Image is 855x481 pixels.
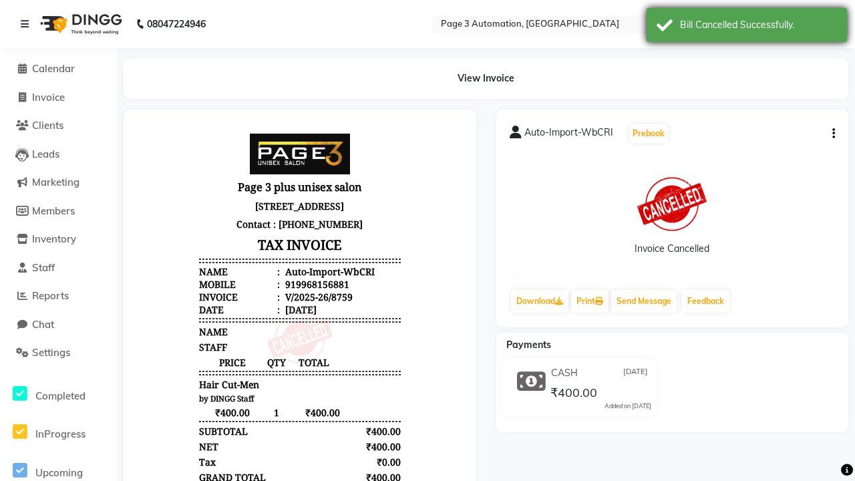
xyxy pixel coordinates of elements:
span: CASH [62,379,88,391]
span: Inventory [32,232,76,245]
button: Prebook [629,124,668,143]
span: ₹400.00 [550,385,597,404]
a: Feedback [682,290,729,313]
small: by DINGG Staff [62,271,117,281]
span: QTY [129,233,151,246]
span: Payments [506,339,551,351]
a: Staff [3,261,114,276]
h3: TAX INVOICE [62,110,264,134]
span: Upcoming [35,466,83,479]
div: Date [62,180,143,193]
a: Members [3,204,114,219]
span: Tax [62,333,79,345]
span: : [140,155,143,168]
span: Completed [35,389,85,402]
img: cancelled-stamp.png [130,191,196,241]
div: Mobile [62,155,143,168]
span: Settings [32,346,70,359]
span: ₹400.00 [151,283,204,296]
span: [DATE] [623,366,648,380]
span: Members [32,204,75,217]
span: Hair Cut-Men [62,255,122,268]
a: Calendar [3,61,114,77]
span: Chat [32,318,54,331]
div: ₹400.00 [212,394,265,407]
span: NAME [62,202,91,215]
div: Invoice Cancelled [635,242,709,256]
div: ₹400.00 [212,348,265,361]
a: Leads [3,147,114,162]
span: : [140,180,143,193]
div: [DATE] [146,180,180,193]
div: Name [62,142,143,155]
div: Auto-Import-WbCRI [146,142,238,155]
p: Please visit again ! [62,418,264,431]
span: Admin [159,431,189,444]
span: Invoice [32,91,65,104]
div: SUBTOTAL [62,302,111,315]
a: Invoice [3,90,114,106]
span: Staff [32,261,55,274]
div: 919968156881 [146,155,212,168]
a: Print [571,290,609,313]
span: Auto-Import-WbCRI [524,126,613,144]
span: CASH [551,366,578,380]
p: Contact : [PHONE_NUMBER] [62,92,264,110]
div: ₹0.00 [212,333,265,345]
span: Leads [32,148,59,160]
div: Paid [62,394,81,407]
a: Marketing [3,175,114,190]
span: PRICE [62,233,129,246]
div: ₹400.00 [212,317,265,330]
span: InProgress [35,428,85,440]
span: Reports [32,289,69,302]
h3: Page 3 plus unisex salon [62,54,264,74]
a: Settings [3,345,114,361]
a: Reports [3,289,114,304]
div: Generated By : at [DATE] [62,431,264,444]
div: Added on [DATE] [605,402,651,411]
p: [STREET_ADDRESS] [62,74,264,92]
span: 1 [129,283,151,296]
span: Clients [32,119,63,132]
span: ₹400.00 [62,283,129,296]
a: Chat [3,317,114,333]
img: page3_logo.png [113,11,213,51]
div: Payments [62,363,105,376]
div: GRAND TOTAL [62,348,129,361]
span: STAFF [62,218,90,230]
div: V/2025-26/8759 [146,168,216,180]
a: Inventory [3,232,114,247]
div: ₹400.00 [212,379,265,391]
div: Invoice [62,168,143,180]
span: : [140,142,143,155]
span: Marketing [32,176,79,188]
div: ₹400.00 [212,302,265,315]
img: logo [34,5,126,43]
span: : [140,168,143,180]
button: Send Message [611,290,677,313]
div: Bill Cancelled Successfully. [680,18,837,32]
a: Download [511,290,568,313]
a: Clients [3,118,114,134]
div: View Invoice [124,58,848,99]
b: 08047224946 [147,5,206,43]
div: NET [62,317,81,330]
span: Calendar [32,62,75,75]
